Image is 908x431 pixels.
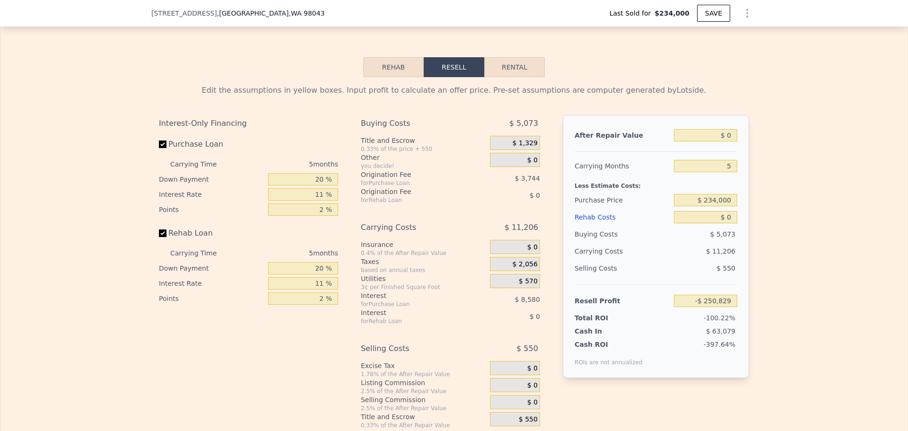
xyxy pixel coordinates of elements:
[527,398,538,407] span: $ 0
[361,300,466,308] div: for Purchase Loan
[515,296,540,303] span: $ 8,580
[710,230,735,238] span: $ 5,073
[361,266,486,274] div: based on annual taxes
[361,283,486,291] div: 3¢ per Finished Square Foot
[361,340,466,357] div: Selling Costs
[361,274,486,283] div: Utilities
[159,187,264,202] div: Interest Rate
[159,229,166,237] input: Rehab Loan
[361,179,466,187] div: for Purchase Loan
[738,4,757,23] button: Show Options
[575,192,670,209] div: Purchase Price
[519,415,538,424] span: $ 550
[361,257,486,266] div: Taxes
[361,136,486,145] div: Title and Escrow
[361,240,486,249] div: Insurance
[361,153,486,162] div: Other
[159,136,264,153] label: Purchase Loan
[575,326,634,336] div: Cash In
[527,364,538,373] span: $ 0
[575,209,670,226] div: Rehab Costs
[170,157,232,172] div: Carrying Time
[236,246,338,261] div: 5 months
[361,378,486,387] div: Listing Commission
[706,247,735,255] span: $ 11,206
[575,175,737,192] div: Less Estimate Costs:
[527,156,538,165] span: $ 0
[575,243,634,260] div: Carrying Costs
[575,313,634,323] div: Total ROI
[424,57,484,77] button: Resell
[610,9,655,18] span: Last Sold for
[361,370,486,378] div: 1.78% of the After Repair Value
[151,9,217,18] span: [STREET_ADDRESS]
[361,412,486,422] div: Title and Escrow
[519,277,538,286] span: $ 570
[512,139,537,148] span: $ 1,329
[361,395,486,405] div: Selling Commission
[655,9,690,18] span: $234,000
[217,9,325,18] span: , [GEOGRAPHIC_DATA]
[516,340,538,357] span: $ 550
[697,5,730,22] button: SAVE
[361,170,466,179] div: Origination Fee
[361,422,486,429] div: 0.33% of the After Repair Value
[361,162,486,170] div: you decide!
[530,313,540,320] span: $ 0
[361,145,486,153] div: 0.33% of the price + 550
[484,57,545,77] button: Rental
[236,157,338,172] div: 5 months
[575,349,643,366] div: ROIs are not annualized
[361,196,466,204] div: for Rehab Loan
[361,187,466,196] div: Origination Fee
[512,260,537,269] span: $ 2,056
[361,317,466,325] div: for Rehab Loan
[706,327,735,335] span: $ 63,079
[361,308,466,317] div: Interest
[575,260,670,277] div: Selling Costs
[575,158,670,175] div: Carrying Months
[361,387,486,395] div: 2.5% of the After Repair Value
[716,264,735,272] span: $ 550
[159,202,264,217] div: Points
[575,340,643,349] div: Cash ROI
[361,361,486,370] div: Excise Tax
[575,292,670,309] div: Resell Profit
[361,405,486,412] div: 2.5% of the After Repair Value
[288,9,324,17] span: , WA 98043
[159,276,264,291] div: Interest Rate
[170,246,232,261] div: Carrying Time
[527,243,538,252] span: $ 0
[527,381,538,390] span: $ 0
[575,127,670,144] div: After Repair Value
[530,192,540,199] span: $ 0
[361,249,486,257] div: 0.4% of the After Repair Value
[704,314,735,322] span: -100.22%
[515,175,540,182] span: $ 3,744
[159,291,264,306] div: Points
[159,115,338,132] div: Interest-Only Financing
[159,225,264,242] label: Rehab Loan
[363,57,424,77] button: Rehab
[159,85,749,96] div: Edit the assumptions in yellow boxes. Input profit to calculate an offer price. Pre-set assumptio...
[575,226,670,243] div: Buying Costs
[704,341,735,348] span: -397.64%
[505,219,538,236] span: $ 11,206
[509,115,538,132] span: $ 5,073
[159,261,264,276] div: Down Payment
[361,219,466,236] div: Carrying Costs
[159,141,166,148] input: Purchase Loan
[159,172,264,187] div: Down Payment
[361,291,466,300] div: Interest
[361,115,466,132] div: Buying Costs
